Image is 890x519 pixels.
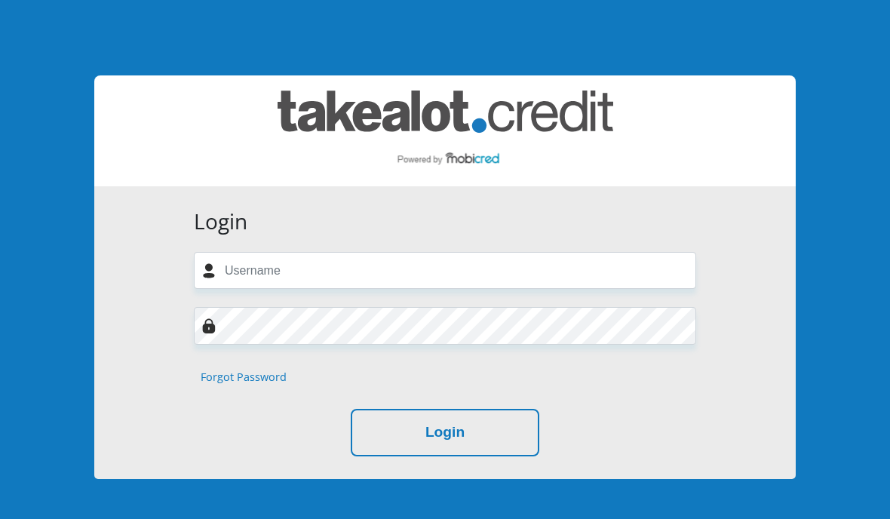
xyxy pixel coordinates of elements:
[194,209,696,235] h3: Login
[201,318,216,333] img: Image
[351,409,539,456] button: Login
[278,91,613,171] img: takealot_credit logo
[194,252,696,289] input: Username
[201,263,216,278] img: user-icon image
[201,369,287,385] a: Forgot Password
